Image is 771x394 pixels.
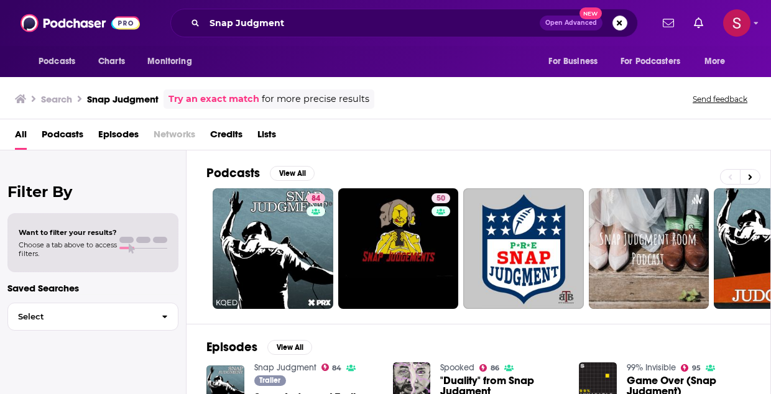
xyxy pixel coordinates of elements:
[723,9,750,37] img: User Profile
[723,9,750,37] button: Show profile menu
[540,16,602,30] button: Open AdvancedNew
[257,124,276,150] a: Lists
[213,188,333,309] a: 84
[540,50,613,73] button: open menu
[696,50,741,73] button: open menu
[262,92,369,106] span: for more precise results
[7,183,178,201] h2: Filter By
[338,188,459,309] a: 50
[7,282,178,294] p: Saved Searches
[8,313,152,321] span: Select
[154,124,195,150] span: Networks
[692,365,701,371] span: 95
[42,124,83,150] a: Podcasts
[579,7,602,19] span: New
[206,339,312,355] a: EpisodesView All
[139,50,208,73] button: open menu
[723,9,750,37] span: Logged in as stephanie85546
[704,53,726,70] span: More
[432,193,450,203] a: 50
[39,53,75,70] span: Podcasts
[259,377,280,384] span: Trailer
[41,93,72,105] h3: Search
[206,165,315,181] a: PodcastsView All
[681,364,701,372] a: 95
[436,193,445,205] span: 50
[479,364,499,372] a: 86
[332,365,341,371] span: 84
[98,124,139,150] a: Episodes
[270,166,315,181] button: View All
[147,53,192,70] span: Monitoring
[548,53,598,70] span: For Business
[205,13,540,33] input: Search podcasts, credits, & more...
[90,50,132,73] a: Charts
[545,20,597,26] span: Open Advanced
[491,365,499,371] span: 86
[206,339,257,355] h2: Episodes
[312,193,320,205] span: 84
[21,11,140,35] img: Podchaser - Follow, Share and Rate Podcasts
[307,193,325,203] a: 84
[15,124,27,150] a: All
[170,9,638,37] div: Search podcasts, credits, & more...
[169,92,259,106] a: Try an exact match
[689,12,708,34] a: Show notifications dropdown
[321,364,342,371] a: 84
[612,50,698,73] button: open menu
[30,50,91,73] button: open menu
[19,241,117,258] span: Choose a tab above to access filters.
[19,228,117,237] span: Want to filter your results?
[689,94,751,104] button: Send feedback
[658,12,679,34] a: Show notifications dropdown
[206,165,260,181] h2: Podcasts
[210,124,242,150] a: Credits
[98,53,125,70] span: Charts
[440,362,474,373] a: Spooked
[254,362,316,373] a: Snap Judgment
[7,303,178,331] button: Select
[621,53,680,70] span: For Podcasters
[627,362,676,373] a: 99% Invisible
[267,340,312,355] button: View All
[87,93,159,105] h3: Snap Judgment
